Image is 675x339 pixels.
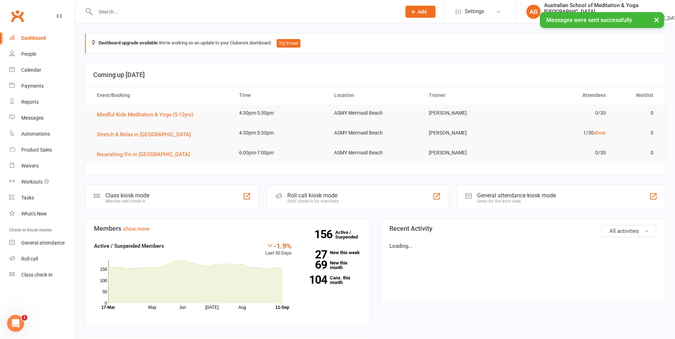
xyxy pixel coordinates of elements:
th: Attendees [518,86,612,104]
a: Roll call [9,251,75,267]
button: Try it now [277,39,300,48]
td: ASMY Mermaid Beach [328,105,422,121]
input: Search... [93,7,396,17]
div: Class check-in [21,272,52,278]
strong: 27 [302,249,327,260]
div: Calendar [21,67,41,73]
th: Time [233,86,327,104]
div: Payments [21,83,44,89]
a: show more [123,226,150,232]
span: Nourishing Yin in [GEOGRAPHIC_DATA] [97,151,190,158]
a: General attendance kiosk mode [9,235,75,251]
a: Payments [9,78,75,94]
td: 1/30 [518,125,612,141]
h3: Members [94,225,361,232]
a: Workouts [9,174,75,190]
a: 27New this week [302,250,361,255]
td: 0 [612,105,660,121]
span: 1 [22,315,27,321]
div: We're working on an update to your Clubworx dashboard. [85,33,665,53]
td: [PERSON_NAME] [422,105,517,121]
a: Automations [9,126,75,142]
button: Add [405,6,436,18]
td: 0/30 [518,144,612,161]
td: 0 [612,125,660,141]
th: Location [328,86,422,104]
td: 0/30 [518,105,612,121]
div: Automations [21,131,50,137]
td: 4:30pm-5:30pm [233,105,327,121]
div: Roll call [21,256,38,262]
a: Class kiosk mode [9,267,75,283]
a: What's New [9,206,75,222]
button: Mindful Kids Meditation & Yoga (5-12yrs) [97,110,198,119]
div: People [21,51,36,57]
div: AG [526,5,541,19]
button: × [650,12,663,27]
a: Calendar [9,62,75,78]
div: Last 30 Days [265,242,292,257]
div: General attendance [21,240,65,246]
strong: 69 [302,259,327,270]
div: Roll call kiosk mode [287,192,339,199]
span: Settings [465,4,484,20]
a: Messages [9,110,75,126]
div: Member self check-in [105,199,149,204]
iframe: Intercom live chat [7,315,24,332]
div: Reports [21,99,39,105]
strong: 156 [314,229,335,240]
h3: Recent Activity [389,225,657,232]
th: Waitlist [612,86,660,104]
td: 4:30pm-5:30pm [233,125,327,141]
a: Clubworx [9,7,26,25]
a: 104Canx. this month [302,275,361,285]
div: Dashboard [21,35,46,41]
div: Messages [21,115,44,121]
div: Class kiosk mode [105,192,149,199]
button: All activities [601,225,656,237]
div: Workouts [21,179,43,185]
th: Trainer [422,86,517,104]
td: [PERSON_NAME] [422,125,517,141]
span: Add [418,9,427,15]
div: Tasks [21,195,34,201]
div: Messages were sent successfully [540,12,664,28]
a: show [594,130,606,136]
a: Dashboard [9,30,75,46]
span: All activities [609,228,639,234]
button: Stretch & Relax in [GEOGRAPHIC_DATA] [97,130,196,139]
a: Tasks [9,190,75,206]
strong: Dashboard upgrade available: [99,40,159,45]
div: Product Sales [21,147,52,153]
button: Nourishing Yin in [GEOGRAPHIC_DATA] [97,150,195,159]
th: Event/Booking [90,86,233,104]
div: Great for the front desk [477,199,556,204]
p: Loading... [389,242,657,250]
div: General attendance kiosk mode [477,192,556,199]
a: 69New this month [302,261,361,270]
td: 0 [612,144,660,161]
strong: Active / Suspended Members [94,243,164,249]
span: Stretch & Relax in [GEOGRAPHIC_DATA] [97,131,191,138]
td: 6:00pm-7:00pm [233,144,327,161]
div: -1.9% [265,242,292,250]
a: 156Active / Suspended [335,225,366,245]
td: [PERSON_NAME] [422,144,517,161]
div: Staff check-in for members [287,199,339,204]
a: People [9,46,75,62]
td: ASMY Mermaid Beach [328,125,422,141]
div: What's New [21,211,47,217]
a: Reports [9,94,75,110]
strong: 104 [302,274,327,285]
a: Product Sales [9,142,75,158]
h3: Coming up [DATE] [93,71,657,78]
span: Mindful Kids Meditation & Yoga (5-12yrs) [97,111,193,118]
a: Waivers [9,158,75,174]
td: ASMY Mermaid Beach [328,144,422,161]
div: Waivers [21,163,39,169]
